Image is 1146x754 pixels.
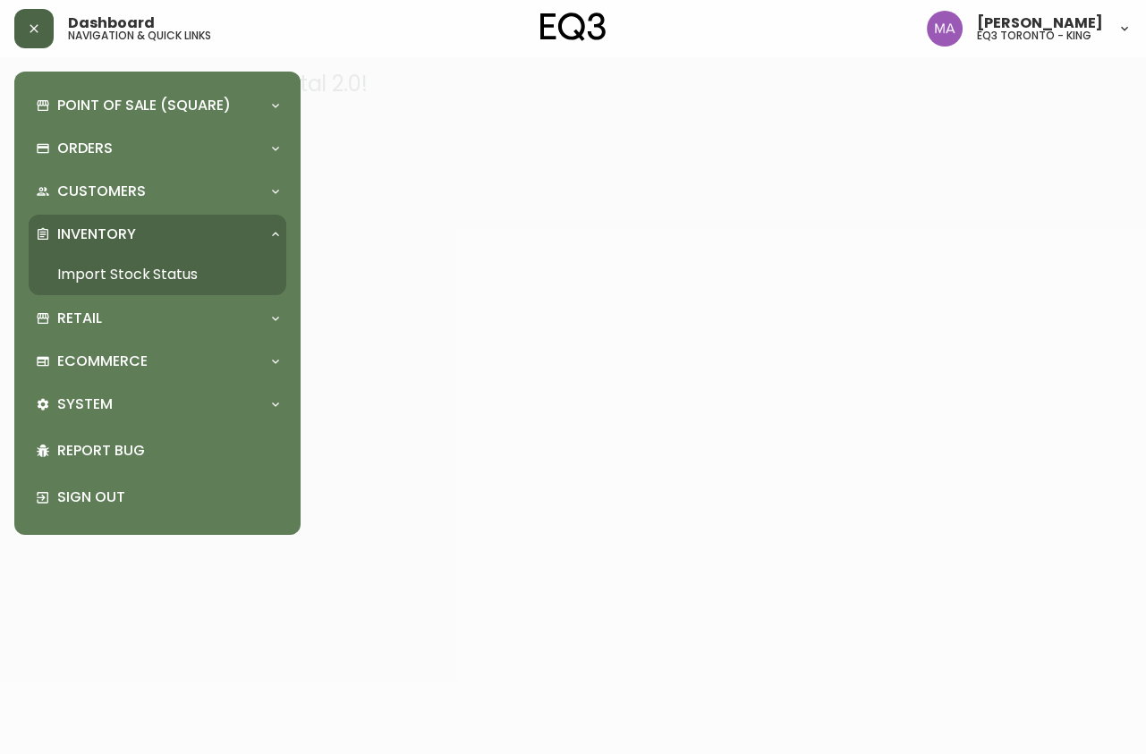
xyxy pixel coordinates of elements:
a: Import Stock Status [29,254,286,295]
div: Customers [29,172,286,211]
span: Dashboard [68,16,155,30]
p: Report Bug [57,441,279,461]
div: Report Bug [29,428,286,474]
p: Point of Sale (Square) [57,96,231,115]
p: Ecommerce [57,352,148,371]
div: Ecommerce [29,342,286,381]
h5: eq3 toronto - king [977,30,1091,41]
div: System [29,385,286,424]
span: [PERSON_NAME] [977,16,1103,30]
p: Sign Out [57,487,279,507]
img: 4f0989f25cbf85e7eb2537583095d61e [927,11,963,47]
p: Orders [57,139,113,158]
img: logo [540,13,607,41]
p: Customers [57,182,146,201]
div: Retail [29,299,286,338]
div: Orders [29,129,286,168]
p: Inventory [57,225,136,244]
div: Sign Out [29,474,286,521]
div: Point of Sale (Square) [29,86,286,125]
p: System [57,394,113,414]
div: Inventory [29,215,286,254]
h5: navigation & quick links [68,30,211,41]
p: Retail [57,309,102,328]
